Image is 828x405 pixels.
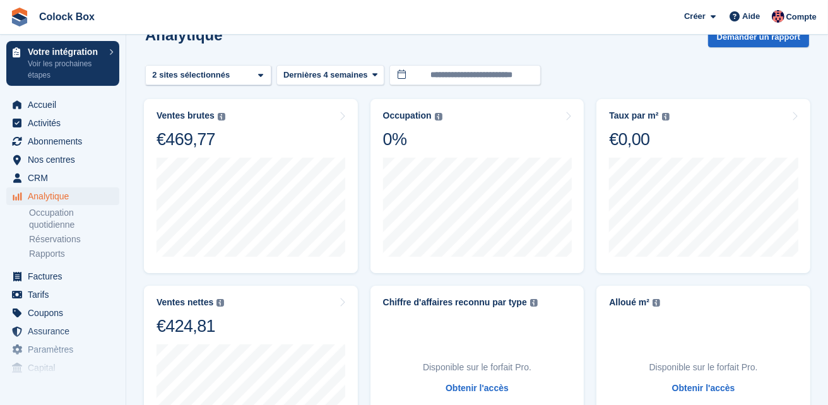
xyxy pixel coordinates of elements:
[28,286,103,303] span: Tarifs
[29,233,119,245] a: Réservations
[157,297,213,308] div: Ventes nettes
[609,297,649,308] div: Alloué m²
[6,114,119,132] a: menu
[28,96,103,114] span: Accueil
[786,11,817,23] span: Compte
[708,26,809,47] button: Demander un rapport
[157,110,215,121] div: Ventes brutes
[28,341,103,358] span: Paramètres
[446,382,509,395] a: Obtenir l'accès
[6,169,119,187] a: menu
[684,10,706,23] span: Créer
[649,361,758,374] p: Disponible sur le forfait Pro.
[6,187,119,205] a: menu
[6,286,119,303] a: menu
[29,207,119,231] a: Occupation quotidienne
[6,132,119,150] a: menu
[6,359,119,377] a: menu
[216,299,224,307] img: icon-info-grey-7440780725fd019a000dd9b08b2336e03edf1995a4989e88bcd33f0948082b44.svg
[28,187,103,205] span: Analytique
[10,8,29,26] img: stora-icon-8386f47178a22dfd0bd8f6a31ec36ba5ce8667c1dd55bd0f319d3a0aa187defe.svg
[150,69,235,81] div: 2 sites sélectionnés
[28,304,103,322] span: Coupons
[218,113,225,120] img: icon-info-grey-7440780725fd019a000dd9b08b2336e03edf1995a4989e88bcd33f0948082b44.svg
[383,110,432,121] div: Occupation
[34,6,100,27] a: Colock Box
[28,132,103,150] span: Abonnements
[672,382,735,395] a: Obtenir l'accès
[157,129,225,150] div: €469,77
[435,113,442,120] img: icon-info-grey-7440780725fd019a000dd9b08b2336e03edf1995a4989e88bcd33f0948082b44.svg
[423,361,531,374] p: Disponible sur le forfait Pro.
[28,47,103,56] p: Votre intégration
[6,322,119,340] a: menu
[6,341,119,358] a: menu
[28,267,103,285] span: Factures
[383,129,442,150] div: 0%
[742,10,760,23] span: Aide
[6,267,119,285] a: menu
[609,110,658,121] div: Taux par m²
[6,41,119,86] a: Votre intégration Voir les prochaines étapes
[28,322,103,340] span: Assurance
[6,96,119,114] a: menu
[28,169,103,187] span: CRM
[28,151,103,168] span: Nos centres
[609,129,669,150] div: €0,00
[6,151,119,168] a: menu
[6,304,119,322] a: menu
[29,248,119,260] a: Rapports
[772,10,784,23] img: Christophe Cloysil
[157,315,224,337] div: €424,81
[283,69,368,81] span: Dernières 4 semaines
[28,58,103,81] p: Voir les prochaines étapes
[530,299,538,307] img: icon-info-grey-7440780725fd019a000dd9b08b2336e03edf1995a4989e88bcd33f0948082b44.svg
[653,299,660,307] img: icon-info-grey-7440780725fd019a000dd9b08b2336e03edf1995a4989e88bcd33f0948082b44.svg
[145,26,223,44] h2: Analytique
[28,359,103,377] span: Capital
[662,113,670,120] img: icon-info-grey-7440780725fd019a000dd9b08b2336e03edf1995a4989e88bcd33f0948082b44.svg
[383,297,527,308] div: Chiffre d'affaires reconnu par type
[28,114,103,132] span: Activités
[276,65,384,86] button: Dernières 4 semaines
